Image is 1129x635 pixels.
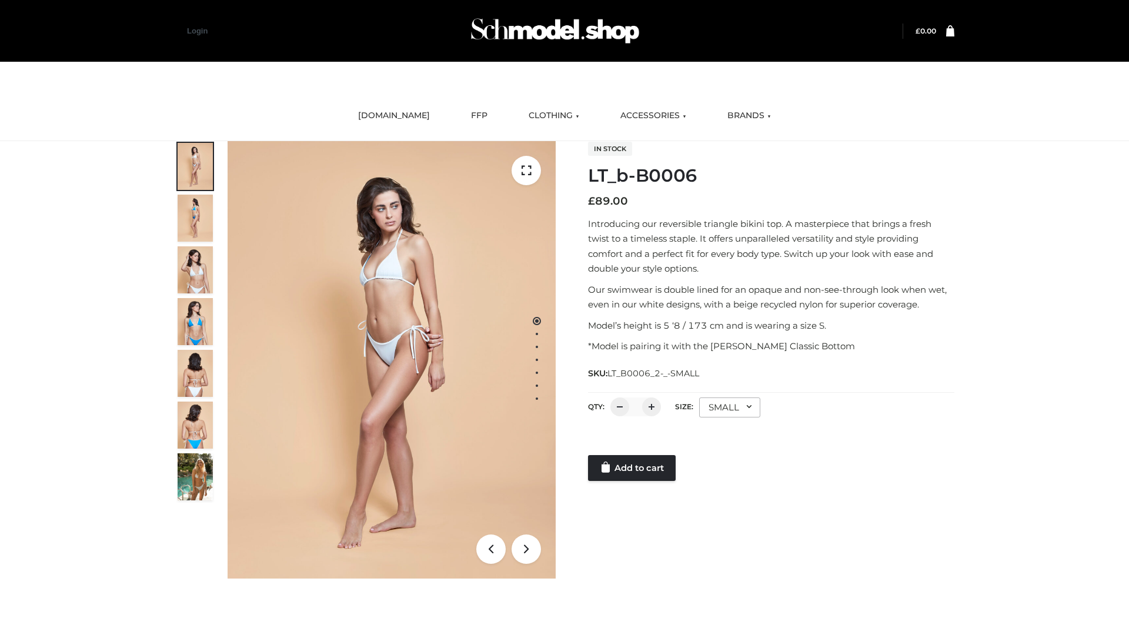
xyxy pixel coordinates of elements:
[588,402,604,411] label: QTY:
[178,350,213,397] img: ArielClassicBikiniTop_CloudNine_AzureSky_OW114ECO_7-scaled.jpg
[719,103,780,129] a: BRANDS
[588,318,954,333] p: Model’s height is 5 ‘8 / 173 cm and is wearing a size S.
[228,141,556,579] img: ArielClassicBikiniTop_CloudNine_AzureSky_OW114ECO_1
[916,26,936,35] a: £0.00
[178,453,213,500] img: Arieltop_CloudNine_AzureSky2.jpg
[588,195,595,208] span: £
[588,216,954,276] p: Introducing our reversible triangle bikini top. A masterpiece that brings a fresh twist to a time...
[916,26,936,35] bdi: 0.00
[178,195,213,242] img: ArielClassicBikiniTop_CloudNine_AzureSky_OW114ECO_2-scaled.jpg
[520,103,588,129] a: CLOTHING
[178,246,213,293] img: ArielClassicBikiniTop_CloudNine_AzureSky_OW114ECO_3-scaled.jpg
[187,26,208,35] a: Login
[462,103,496,129] a: FFP
[916,26,920,35] span: £
[178,143,213,190] img: ArielClassicBikiniTop_CloudNine_AzureSky_OW114ECO_1-scaled.jpg
[607,368,699,379] span: LT_B0006_2-_-SMALL
[178,298,213,345] img: ArielClassicBikiniTop_CloudNine_AzureSky_OW114ECO_4-scaled.jpg
[588,339,954,354] p: *Model is pairing it with the [PERSON_NAME] Classic Bottom
[588,366,700,380] span: SKU:
[699,397,760,417] div: SMALL
[178,402,213,449] img: ArielClassicBikiniTop_CloudNine_AzureSky_OW114ECO_8-scaled.jpg
[588,455,676,481] a: Add to cart
[588,165,954,186] h1: LT_b-B0006
[467,8,643,54] img: Schmodel Admin 964
[612,103,695,129] a: ACCESSORIES
[349,103,439,129] a: [DOMAIN_NAME]
[588,142,632,156] span: In stock
[588,282,954,312] p: Our swimwear is double lined for an opaque and non-see-through look when wet, even in our white d...
[588,195,628,208] bdi: 89.00
[675,402,693,411] label: Size:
